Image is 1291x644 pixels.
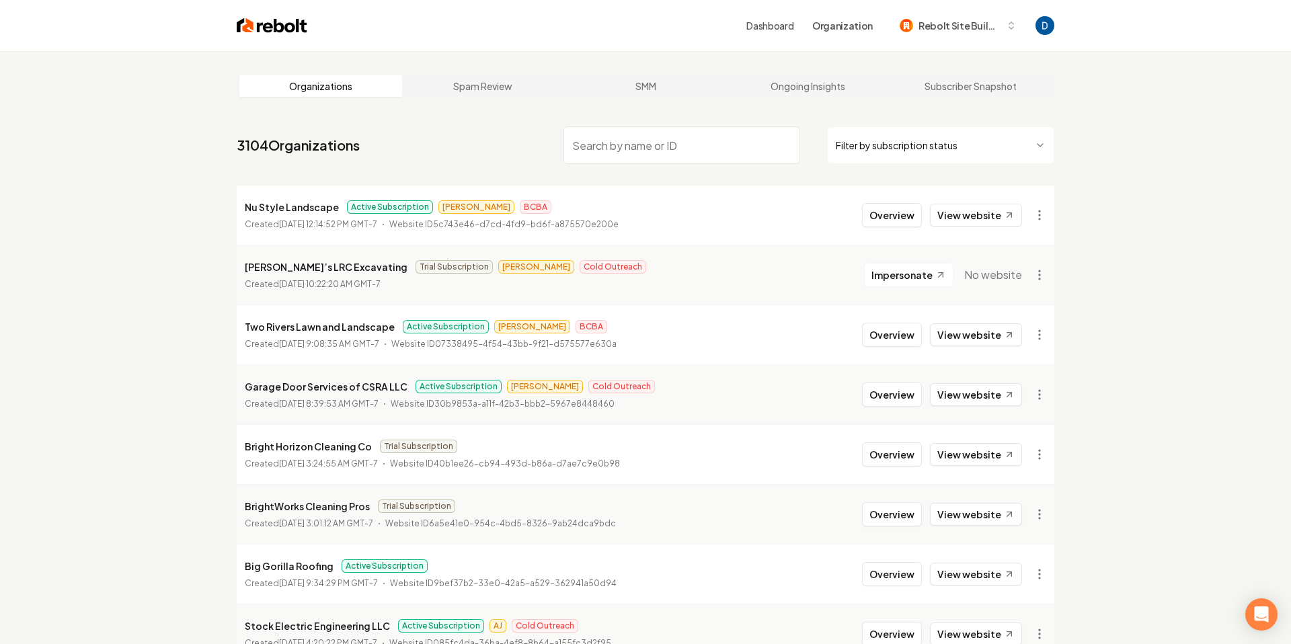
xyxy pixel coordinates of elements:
span: [PERSON_NAME] [494,320,570,333]
span: Trial Subscription [380,440,457,453]
p: Bright Horizon Cleaning Co [245,438,372,454]
span: [PERSON_NAME] [498,260,574,274]
p: Created [245,218,377,231]
time: [DATE] 12:14:52 PM GMT-7 [279,219,377,229]
a: Organizations [239,75,402,97]
span: Active Subscription [342,559,428,573]
button: Overview [862,203,922,227]
a: View website [930,503,1022,526]
p: Website ID 5c743e46-d7cd-4fd9-bd6f-a875570e200e [389,218,619,231]
span: Active Subscription [416,380,502,393]
button: Open user button [1035,16,1054,35]
time: [DATE] 3:01:12 AM GMT-7 [279,518,373,528]
time: [DATE] 9:34:29 PM GMT-7 [279,578,378,588]
div: Open Intercom Messenger [1245,598,1278,631]
img: Rebolt Logo [237,16,307,35]
a: Ongoing Insights [727,75,890,97]
a: Spam Review [402,75,565,97]
p: BrightWorks Cleaning Pros [245,498,370,514]
p: Created [245,457,378,471]
span: Active Subscription [398,619,484,633]
p: Created [245,337,379,351]
span: Trial Subscription [416,260,493,274]
a: 3104Organizations [237,136,360,155]
p: Website ID 40b1ee26-cb94-493d-b86a-d7ae7c9e0b98 [390,457,620,471]
a: View website [930,563,1022,586]
button: Overview [862,562,922,586]
button: Overview [862,323,922,347]
button: Overview [862,502,922,526]
span: No website [964,267,1022,283]
img: David Rice [1035,16,1054,35]
button: Organization [804,13,881,38]
span: Active Subscription [347,200,433,214]
input: Search by name or ID [563,126,800,164]
p: Website ID 30b9853a-a11f-42b3-bbb2-5967e8448460 [391,397,615,411]
span: Cold Outreach [580,260,646,274]
p: Created [245,517,373,530]
span: BCBA [520,200,551,214]
span: BCBA [576,320,607,333]
a: Subscriber Snapshot [889,75,1052,97]
button: Impersonate [864,263,953,287]
p: Nu Style Landscape [245,199,339,215]
p: Website ID 6a5e41e0-954c-4bd5-8326-9ab24dca9bdc [385,517,616,530]
span: Impersonate [871,268,933,282]
p: Created [245,577,378,590]
p: Website ID 9bef37b2-33e0-42a5-a529-362941a50d94 [390,577,617,590]
p: Created [245,278,381,291]
button: Overview [862,442,922,467]
p: Website ID 07338495-4f54-43bb-9f21-d575577e630a [391,337,617,351]
a: View website [930,323,1022,346]
img: Rebolt Site Builder [900,19,913,32]
a: View website [930,443,1022,466]
span: Active Subscription [403,320,489,333]
p: Stock Electric Engineering LLC [245,618,390,634]
a: SMM [564,75,727,97]
p: Created [245,397,379,411]
span: Cold Outreach [512,619,578,633]
span: AJ [490,619,506,633]
p: Big Gorilla Roofing [245,558,334,574]
a: Dashboard [746,19,793,32]
time: [DATE] 10:22:20 AM GMT-7 [279,279,381,289]
span: Rebolt Site Builder [918,19,1001,33]
p: Garage Door Services of CSRA LLC [245,378,407,395]
p: [PERSON_NAME]’s LRC Excavating [245,259,407,275]
time: [DATE] 9:08:35 AM GMT-7 [279,339,379,349]
a: View website [930,383,1022,406]
span: Trial Subscription [378,499,455,513]
time: [DATE] 8:39:53 AM GMT-7 [279,399,379,409]
p: Two Rivers Lawn and Landscape [245,319,395,335]
span: [PERSON_NAME] [438,200,514,214]
span: [PERSON_NAME] [507,380,583,393]
a: View website [930,204,1022,227]
time: [DATE] 3:24:55 AM GMT-7 [279,458,378,469]
span: Cold Outreach [588,380,655,393]
button: Overview [862,383,922,407]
